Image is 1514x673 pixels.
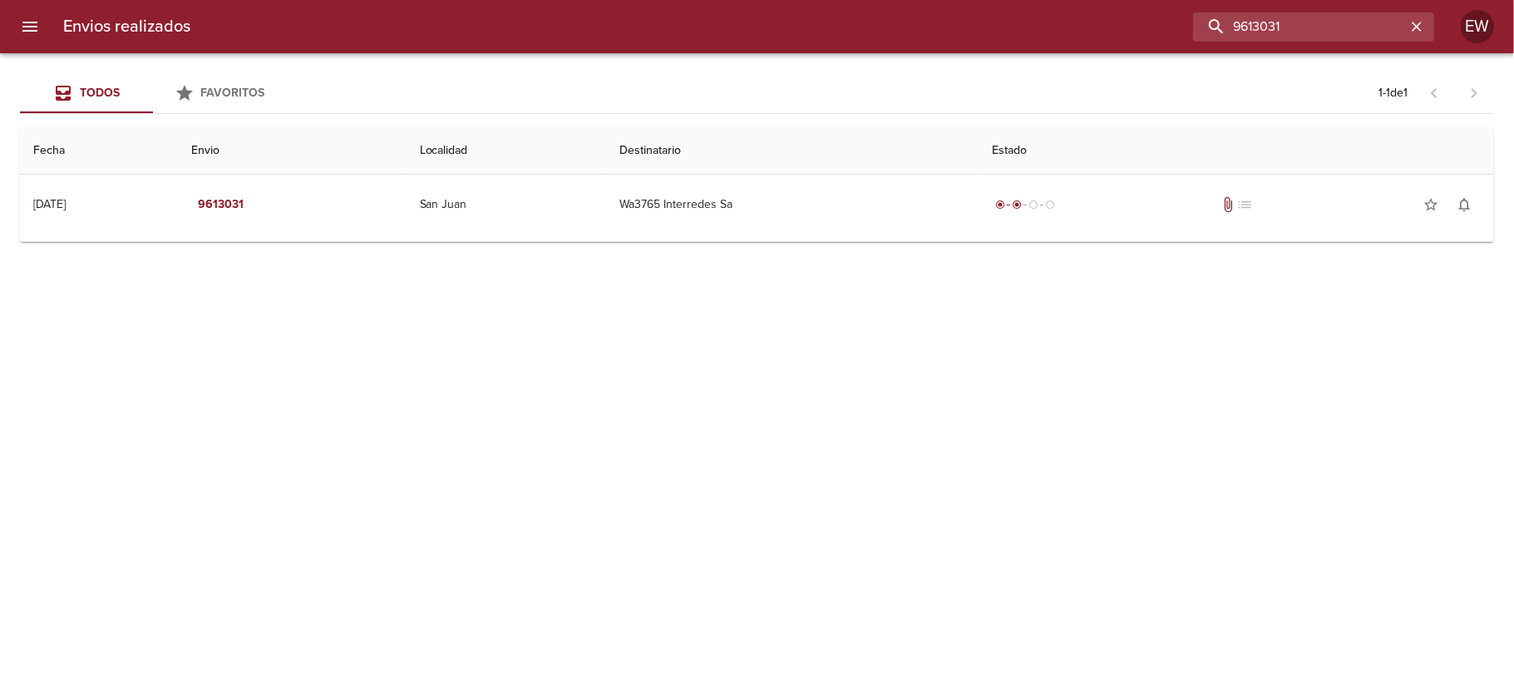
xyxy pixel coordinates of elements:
[995,200,1005,210] span: radio_button_checked
[1028,200,1038,210] span: radio_button_unchecked
[606,127,979,175] th: Destinatario
[1423,196,1439,213] span: star_border
[20,127,178,175] th: Fecha
[20,127,1494,242] table: Tabla de envíos del cliente
[1461,10,1494,43] div: EW
[1012,200,1022,210] span: radio_button_checked
[992,196,1058,213] div: Despachado
[606,175,979,235] td: Wa3765 Interredes Sa
[63,13,190,40] h6: Envios realizados
[1045,200,1055,210] span: radio_button_unchecked
[1447,188,1481,221] button: Activar notificaciones
[191,190,250,220] button: 9613031
[1456,196,1472,213] span: notifications_none
[10,7,50,47] button: menu
[198,195,244,215] em: 9613031
[178,127,407,175] th: Envio
[1236,196,1253,213] span: No tiene pedido asociado
[1220,196,1236,213] span: Tiene documentos adjuntos
[979,127,1494,175] th: Estado
[1461,10,1494,43] div: Abrir información de usuario
[1193,12,1406,42] input: buscar
[20,73,286,113] div: Tabs Envios
[1454,73,1494,113] span: Pagina siguiente
[407,127,606,175] th: Localidad
[1414,188,1447,221] button: Agregar a favoritos
[1378,85,1408,101] p: 1 - 1 de 1
[33,197,66,211] div: [DATE]
[80,86,120,100] span: Todos
[201,86,265,100] span: Favoritos
[407,175,606,235] td: San Juan
[1414,84,1454,101] span: Pagina anterior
